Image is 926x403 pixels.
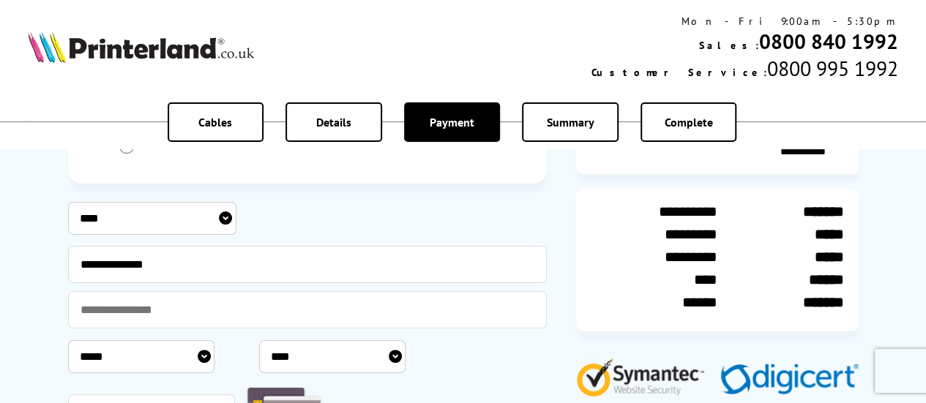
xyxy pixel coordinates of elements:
[198,115,232,129] span: Cables
[28,31,254,63] img: Printerland Logo
[759,28,898,55] a: 0800 840 1992
[767,55,898,82] span: 0800 995 1992
[547,115,594,129] span: Summary
[316,115,351,129] span: Details
[591,66,767,79] span: Customer Service:
[591,15,898,28] div: Mon - Fri 9:00am - 5:30pm
[699,39,759,52] span: Sales:
[665,115,713,129] span: Complete
[430,115,474,129] span: Payment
